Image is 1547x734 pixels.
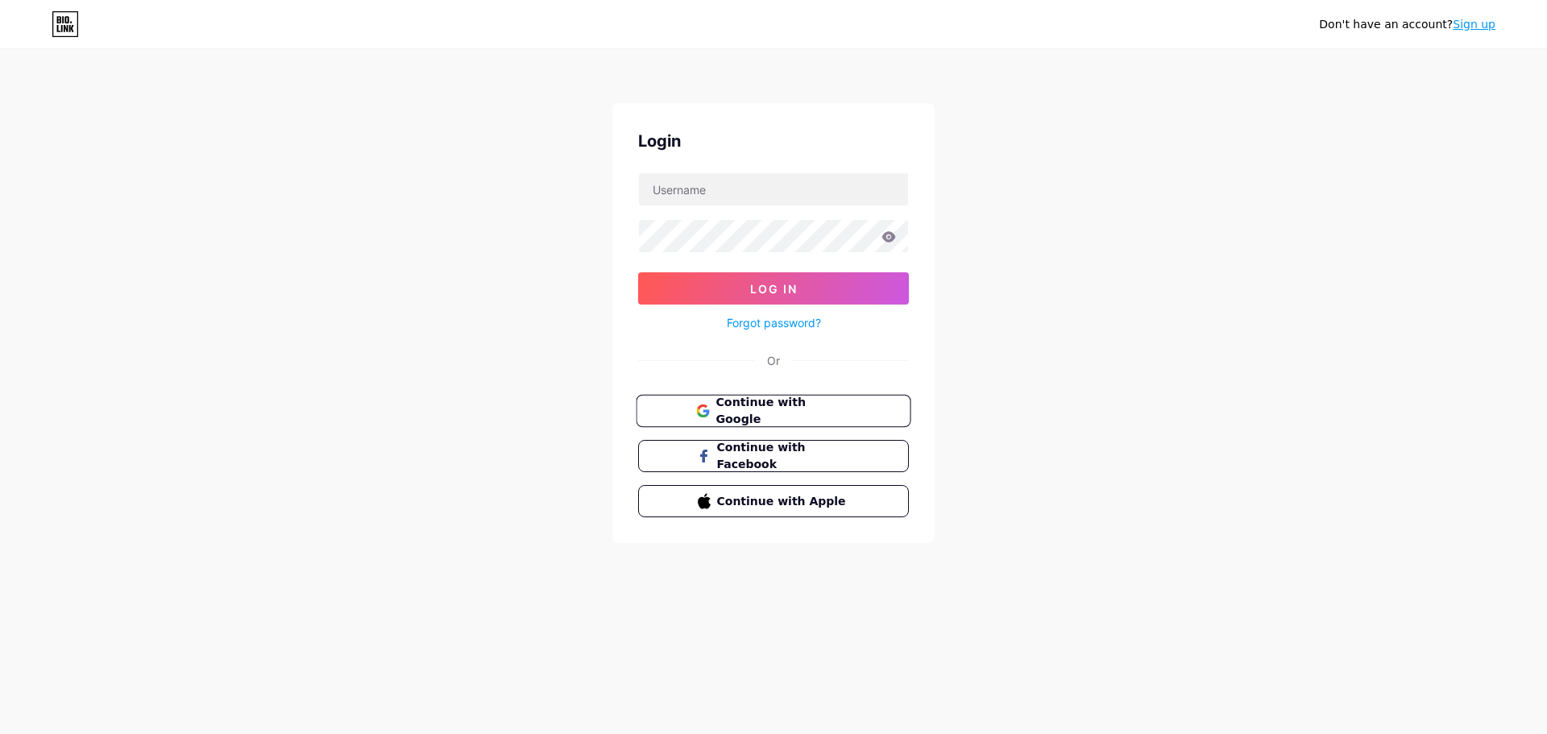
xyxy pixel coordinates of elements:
div: Or [767,352,780,369]
a: Continue with Google [638,395,909,427]
a: Forgot password? [727,314,821,331]
span: Continue with Google [715,394,850,429]
span: Continue with Facebook [717,439,850,473]
input: Username [639,173,908,205]
span: Continue with Apple [717,493,850,510]
button: Log In [638,272,909,305]
button: Continue with Facebook [638,440,909,472]
div: Don't have an account? [1319,16,1495,33]
button: Continue with Google [636,395,910,428]
span: Log In [750,282,798,296]
button: Continue with Apple [638,485,909,517]
div: Login [638,129,909,153]
a: Sign up [1453,18,1495,31]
